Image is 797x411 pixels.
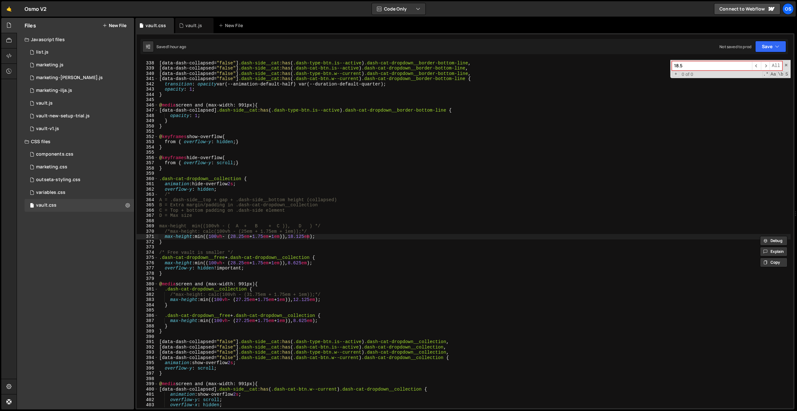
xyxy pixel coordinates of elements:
[25,122,134,135] div: 16596/45132.js
[156,44,186,49] div: Saved
[752,61,761,70] span: ​
[679,72,696,77] span: 0 of 0
[137,313,158,319] div: 386
[137,171,158,176] div: 359
[137,197,158,203] div: 364
[17,135,134,148] div: CSS files
[137,160,158,166] div: 357
[25,22,36,29] h2: Files
[782,3,794,15] a: Os
[137,181,158,187] div: 361
[137,334,158,340] div: 390
[137,297,158,303] div: 383
[770,61,782,70] span: Alt-Enter
[763,71,769,77] span: RegExp Search
[36,62,64,68] div: marketing.js
[137,145,158,150] div: 354
[137,376,158,382] div: 398
[146,22,166,29] div: vault.css
[137,245,158,250] div: 373
[137,366,158,371] div: 396
[672,61,752,70] input: Search for
[137,71,158,77] div: 340
[137,266,158,271] div: 377
[36,190,65,195] div: variables.css
[137,155,158,161] div: 356
[25,59,134,71] div: 16596/45422.js
[137,213,158,218] div: 367
[137,187,158,192] div: 362
[137,229,158,234] div: 370
[372,3,425,15] button: Code Only
[25,97,134,110] div: 16596/45133.js
[36,164,67,170] div: marketing.css
[137,318,158,324] div: 387
[137,271,158,276] div: 378
[137,392,158,397] div: 401
[137,61,158,66] div: 338
[137,218,158,224] div: 368
[137,387,158,392] div: 400
[714,3,780,15] a: Connect to Webflow
[137,329,158,334] div: 389
[137,355,158,361] div: 394
[137,234,158,239] div: 371
[137,402,158,408] div: 403
[137,129,158,134] div: 351
[137,76,158,82] div: 341
[673,71,679,77] span: Toggle Replace mode
[137,139,158,145] div: 353
[36,126,59,132] div: vault-v1.js
[137,166,158,171] div: 358
[137,103,158,108] div: 346
[137,82,158,87] div: 342
[760,258,787,267] button: Copy
[137,287,158,292] div: 381
[777,71,784,77] span: Whole Word Search
[17,33,134,46] div: Javascript files
[137,239,158,245] div: 372
[25,71,134,84] div: 16596/45424.js
[102,23,126,28] button: New File
[25,186,134,199] div: 16596/45154.css
[137,345,158,350] div: 392
[137,92,158,98] div: 344
[36,177,80,183] div: outseta-styling.css
[137,339,158,345] div: 391
[137,308,158,313] div: 385
[760,247,787,256] button: Explain
[770,71,777,77] span: CaseSensitive Search
[168,44,186,49] div: 1 hour ago
[25,5,47,13] div: Osmo V2
[25,110,134,122] div: 16596/45152.js
[36,151,73,157] div: components.css
[137,360,158,366] div: 395
[25,148,134,161] div: 16596/45511.css
[137,66,158,71] div: 339
[137,150,158,155] div: 355
[137,113,158,119] div: 348
[137,350,158,355] div: 393
[25,84,134,97] div: 16596/45423.js
[36,100,53,106] div: vault.js
[755,41,786,52] button: Save
[137,176,158,182] div: 360
[36,75,103,81] div: marketing-[PERSON_NAME].js
[36,88,72,93] div: marketing-ilja.js
[1,1,17,17] a: 🤙
[137,371,158,376] div: 397
[185,22,202,29] div: vault.js
[25,199,134,212] div: 16596/45153.css
[137,224,158,229] div: 369
[137,97,158,103] div: 345
[36,113,90,119] div: vault-new-setup-trial.js
[137,292,158,297] div: 382
[137,324,158,329] div: 388
[137,261,158,266] div: 376
[137,118,158,124] div: 349
[137,87,158,92] div: 343
[137,255,158,261] div: 375
[137,208,158,213] div: 366
[25,46,134,59] div: 16596/45151.js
